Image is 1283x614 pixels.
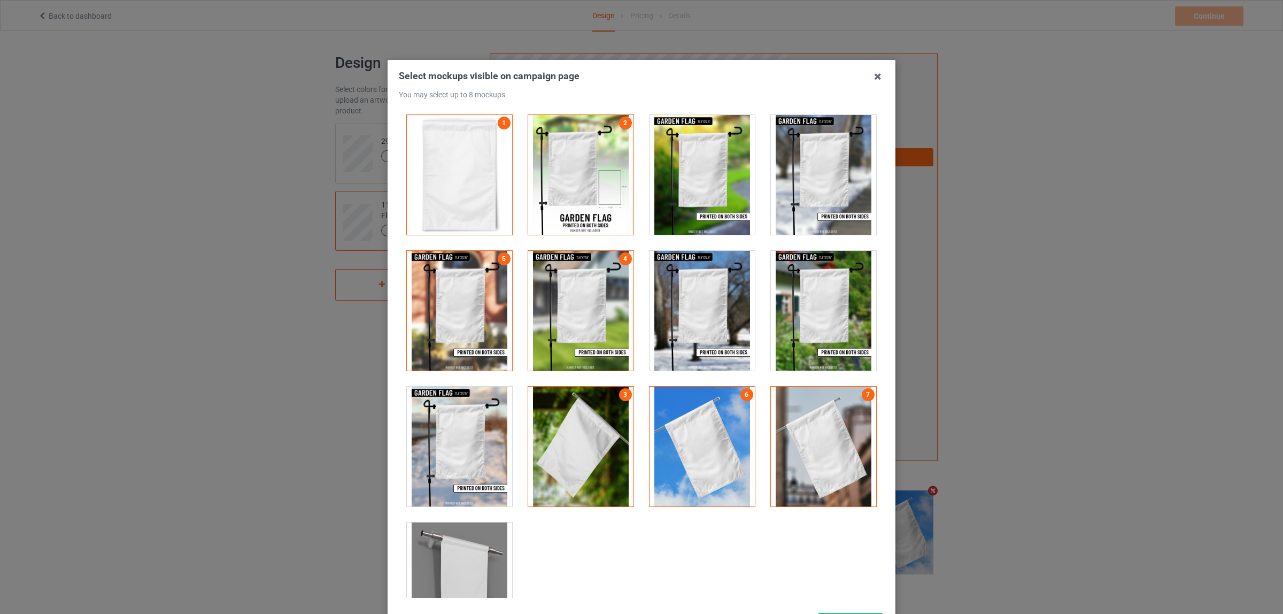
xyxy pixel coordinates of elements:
[619,388,632,401] a: 3
[399,70,579,81] span: Select mockups visible on campaign page
[740,388,753,401] a: 6
[399,90,505,99] span: You may select up to 8 mockups
[862,388,875,401] a: 7
[498,252,511,265] a: 5
[619,117,632,129] a: 2
[498,117,511,129] a: 1
[619,252,632,265] a: 4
